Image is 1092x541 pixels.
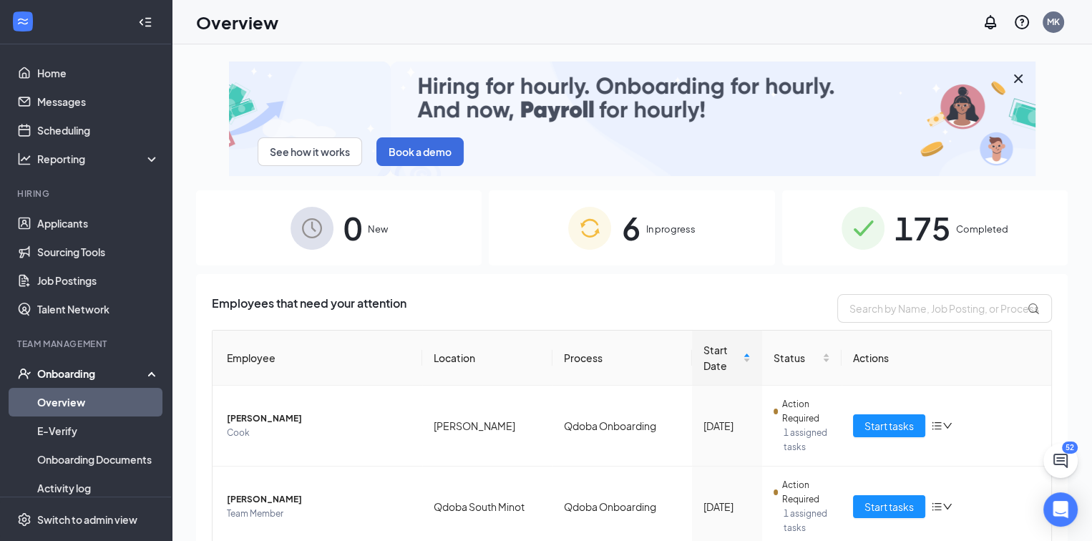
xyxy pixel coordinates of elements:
button: Book a demo [376,137,464,166]
span: Action Required [782,478,830,507]
a: Applicants [37,209,160,238]
span: [PERSON_NAME] [227,411,411,426]
img: payroll-small.gif [229,62,1035,176]
span: 175 [894,203,950,253]
span: 1 assigned tasks [784,507,830,535]
div: MK [1047,16,1060,28]
span: 0 [343,203,362,253]
svg: Notifications [982,14,999,31]
svg: Analysis [17,152,31,166]
button: Start tasks [853,495,925,518]
svg: Cross [1010,70,1027,87]
th: Location [422,331,552,386]
svg: ChatActive [1052,452,1069,469]
th: Status [762,331,842,386]
a: Job Postings [37,266,160,295]
input: Search by Name, Job Posting, or Process [837,294,1052,323]
div: Onboarding [37,366,147,381]
span: In progress [645,222,695,236]
a: Talent Network [37,295,160,323]
a: Scheduling [37,116,160,145]
svg: WorkstreamLogo [16,14,30,29]
a: Home [37,59,160,87]
td: [PERSON_NAME] [422,386,552,467]
span: Team Member [227,507,411,521]
span: Completed [956,222,1008,236]
th: Process [552,331,692,386]
span: down [942,502,952,512]
button: See how it works [258,137,362,166]
td: Qdoba Onboarding [552,386,692,467]
span: bars [931,420,942,432]
button: Start tasks [853,414,925,437]
th: Actions [842,331,1051,386]
span: Status [774,350,819,366]
th: Employee [213,331,422,386]
span: [PERSON_NAME] [227,492,411,507]
span: Start tasks [864,499,914,515]
svg: Settings [17,512,31,527]
a: Messages [37,87,160,116]
span: 6 [621,203,640,253]
h1: Overview [196,10,278,34]
span: 1 assigned tasks [784,426,830,454]
div: [DATE] [703,499,751,515]
a: Activity log [37,474,160,502]
span: Start Date [703,342,740,374]
svg: Collapse [138,15,152,29]
div: 52 [1062,442,1078,454]
a: Overview [37,388,160,416]
div: Team Management [17,338,157,350]
div: [DATE] [703,418,751,434]
div: Open Intercom Messenger [1043,492,1078,527]
span: Employees that need your attention [212,294,406,323]
span: Action Required [782,397,830,426]
span: Cook [227,426,411,440]
a: Sourcing Tools [37,238,160,266]
svg: UserCheck [17,366,31,381]
div: Switch to admin view [37,512,137,527]
div: Hiring [17,187,157,200]
span: bars [931,501,942,512]
button: ChatActive [1043,444,1078,478]
svg: QuestionInfo [1013,14,1030,31]
a: Onboarding Documents [37,445,160,474]
a: E-Verify [37,416,160,445]
span: New [368,222,388,236]
div: Reporting [37,152,160,166]
span: Start tasks [864,418,914,434]
span: down [942,421,952,431]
